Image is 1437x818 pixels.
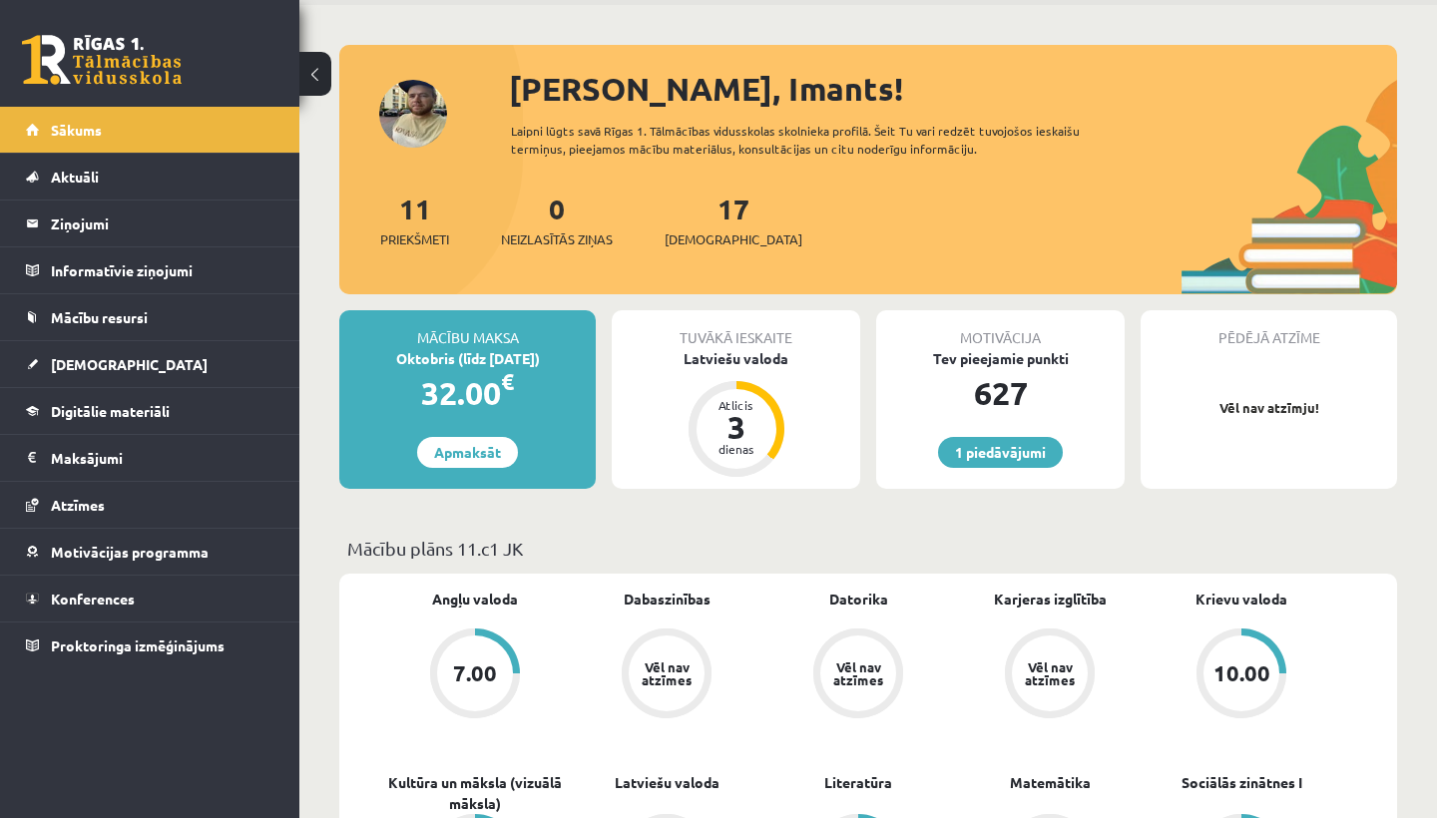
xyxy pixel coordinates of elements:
[501,191,613,249] a: 0Neizlasītās ziņas
[26,154,274,200] a: Aktuāli
[994,589,1107,610] a: Karjeras izglītība
[876,310,1125,348] div: Motivācija
[1141,310,1397,348] div: Pēdējā atzīme
[830,660,886,686] div: Vēl nav atzīmes
[26,294,274,340] a: Mācību resursi
[51,590,135,608] span: Konferences
[501,229,613,249] span: Neizlasītās ziņas
[51,355,208,373] span: [DEMOGRAPHIC_DATA]
[639,660,695,686] div: Vēl nav atzīmes
[51,402,170,420] span: Digitālie materiāli
[571,628,762,722] a: Vēl nav atzīmes
[380,191,449,249] a: 11Priekšmeti
[26,576,274,621] a: Konferences
[26,107,274,153] a: Sākums
[26,201,274,246] a: Ziņojumi
[1196,589,1287,610] a: Krievu valoda
[612,310,860,348] div: Tuvākā ieskaite
[26,435,274,481] a: Maksājumi
[379,628,571,722] a: 7.00
[417,437,518,468] a: Apmaksāt
[615,772,719,793] a: Latviešu valoda
[1213,662,1270,684] div: 10.00
[876,348,1125,369] div: Tev pieejamie punkti
[22,35,182,85] a: Rīgas 1. Tālmācības vidusskola
[339,369,596,417] div: 32.00
[1022,660,1078,686] div: Vēl nav atzīmes
[1182,772,1302,793] a: Sociālās zinātnes I
[707,411,766,443] div: 3
[762,628,954,722] a: Vēl nav atzīmes
[26,341,274,387] a: [DEMOGRAPHIC_DATA]
[339,310,596,348] div: Mācību maksa
[509,65,1397,113] div: [PERSON_NAME], Imants!
[26,388,274,434] a: Digitālie materiāli
[26,529,274,575] a: Motivācijas programma
[829,589,888,610] a: Datorika
[51,496,105,514] span: Atzīmes
[938,437,1063,468] a: 1 piedāvājumi
[26,482,274,528] a: Atzīmes
[665,191,802,249] a: 17[DEMOGRAPHIC_DATA]
[51,201,274,246] legend: Ziņojumi
[824,772,892,793] a: Literatūra
[501,367,514,396] span: €
[707,399,766,411] div: Atlicis
[347,535,1389,562] p: Mācību plāns 11.c1 JK
[379,772,571,814] a: Kultūra un māksla (vizuālā māksla)
[612,348,860,480] a: Latviešu valoda Atlicis 3 dienas
[51,543,209,561] span: Motivācijas programma
[707,443,766,455] div: dienas
[51,308,148,326] span: Mācību resursi
[511,122,1146,158] div: Laipni lūgts savā Rīgas 1. Tālmācības vidusskolas skolnieka profilā. Šeit Tu vari redzēt tuvojošo...
[51,168,99,186] span: Aktuāli
[339,348,596,369] div: Oktobris (līdz [DATE])
[954,628,1146,722] a: Vēl nav atzīmes
[380,229,449,249] span: Priekšmeti
[1151,398,1387,418] p: Vēl nav atzīmju!
[51,247,274,293] legend: Informatīvie ziņojumi
[432,589,518,610] a: Angļu valoda
[665,229,802,249] span: [DEMOGRAPHIC_DATA]
[26,247,274,293] a: Informatīvie ziņojumi
[453,662,497,684] div: 7.00
[876,369,1125,417] div: 627
[1010,772,1091,793] a: Matemātika
[1146,628,1337,722] a: 10.00
[612,348,860,369] div: Latviešu valoda
[26,622,274,668] a: Proktoringa izmēģinājums
[51,121,102,139] span: Sākums
[624,589,711,610] a: Dabaszinības
[51,636,225,654] span: Proktoringa izmēģinājums
[51,435,274,481] legend: Maksājumi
